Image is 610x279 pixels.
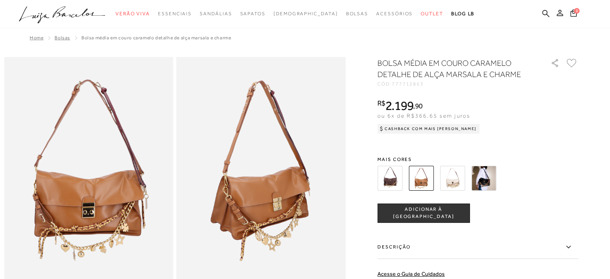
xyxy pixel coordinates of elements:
a: categoryNavScreenReaderText [116,6,150,21]
button: ADICIONAR À [GEOGRAPHIC_DATA] [377,204,470,223]
a: categoryNavScreenReaderText [376,6,413,21]
img: BOLSA MÉDIA EM COURO OFF WHITE DETALHE DE ALÇA MARSALA E CHARME [440,166,465,191]
a: Acesse o Guia de Cuidados [377,271,445,277]
h1: BOLSA MÉDIA EM COURO CARAMELO DETALHE DE ALÇA MARSALA E CHARME [377,57,528,80]
a: categoryNavScreenReaderText [158,6,192,21]
span: Acessórios [376,11,413,16]
span: Essenciais [158,11,192,16]
div: CÓD: [377,81,538,86]
span: Bolsas [346,11,368,16]
img: BOLSA MÉDIA EM COURO CAFÉ DETALHE DE ALÇA MARSALA E CHARME [377,166,402,191]
span: 2.199 [385,98,413,113]
label: Descrição [377,236,578,259]
a: categoryNavScreenReaderText [421,6,443,21]
a: Home [30,35,43,41]
span: Outlet [421,11,443,16]
span: ou 6x de R$366,65 sem juros [377,112,470,119]
span: BLOG LB [451,11,474,16]
span: [DEMOGRAPHIC_DATA] [274,11,338,16]
span: Mais cores [377,157,578,162]
a: Bolsas [55,35,70,41]
span: Sandálias [200,11,232,16]
span: Verão Viva [116,11,150,16]
i: R$ [377,100,385,107]
i: , [413,102,422,110]
img: BOLSA MÉDIA EM COURO CARAMELO DETALHE DE ALÇA MARSALA E CHARME [409,166,434,191]
span: 777712863 [392,81,424,87]
a: noSubCategoriesText [274,6,338,21]
img: BOLSA MÉDIA EM COURO PRETO DETALHE DE ALÇA MARSALA E CHARME [471,166,496,191]
a: categoryNavScreenReaderText [346,6,368,21]
span: 0 [574,8,580,14]
a: categoryNavScreenReaderText [240,6,265,21]
span: Sapatos [240,11,265,16]
div: Cashback com Mais [PERSON_NAME] [377,124,480,134]
a: BLOG LB [451,6,474,21]
span: ADICIONAR À [GEOGRAPHIC_DATA] [378,206,469,220]
span: BOLSA MÉDIA EM COURO CARAMELO DETALHE DE ALÇA MARSALA E CHARME [81,35,231,41]
span: 90 [415,102,422,110]
a: categoryNavScreenReaderText [200,6,232,21]
button: 0 [568,9,579,20]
